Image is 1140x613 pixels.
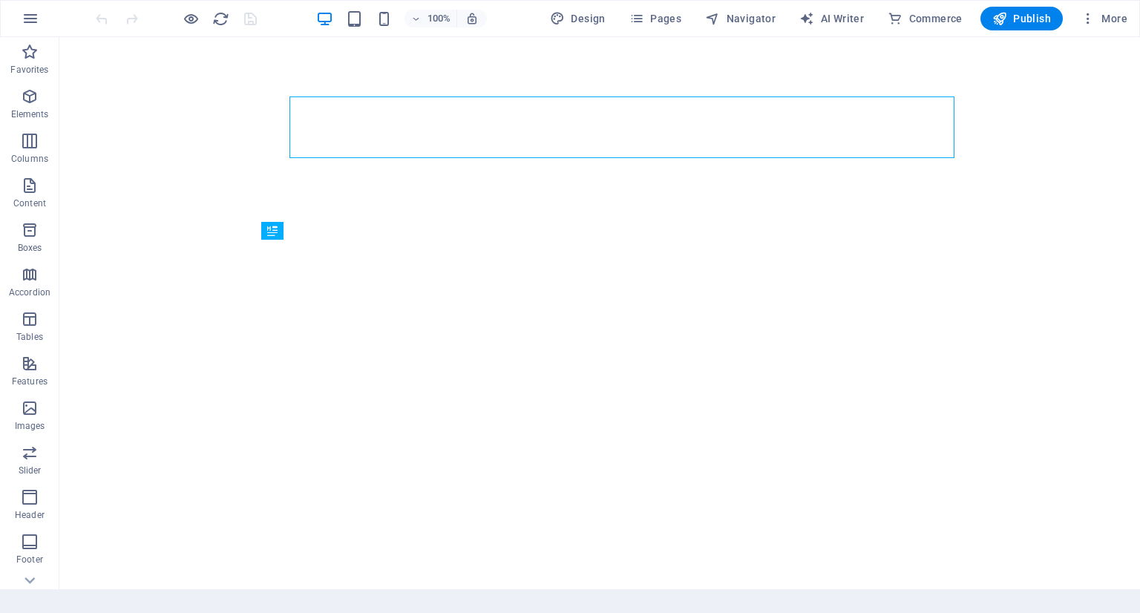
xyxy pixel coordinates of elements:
[699,7,782,30] button: Navigator
[888,11,963,26] span: Commerce
[623,7,687,30] button: Pages
[1081,11,1127,26] span: More
[550,11,606,26] span: Design
[18,242,42,254] p: Boxes
[15,509,45,521] p: Header
[13,197,46,209] p: Content
[16,554,43,566] p: Footer
[882,7,969,30] button: Commerce
[15,420,45,432] p: Images
[629,11,681,26] span: Pages
[404,10,457,27] button: 100%
[465,12,479,25] i: On resize automatically adjust zoom level to fit chosen device.
[427,10,451,27] h6: 100%
[793,7,870,30] button: AI Writer
[9,286,50,298] p: Accordion
[182,10,200,27] button: Click here to leave preview mode and continue editing
[19,465,42,476] p: Slider
[799,11,864,26] span: AI Writer
[705,11,776,26] span: Navigator
[1075,7,1133,30] button: More
[212,10,229,27] button: reload
[12,376,47,387] p: Features
[992,11,1051,26] span: Publish
[544,7,612,30] button: Design
[212,10,229,27] i: Reload page
[11,108,49,120] p: Elements
[980,7,1063,30] button: Publish
[11,153,48,165] p: Columns
[544,7,612,30] div: Design (Ctrl+Alt+Y)
[10,64,48,76] p: Favorites
[16,331,43,343] p: Tables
